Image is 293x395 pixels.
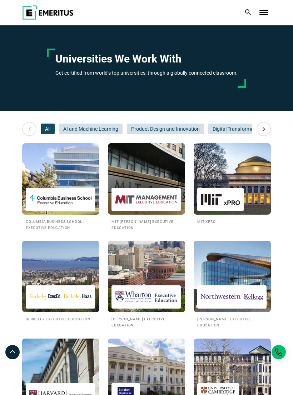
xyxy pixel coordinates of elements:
a: Universities We Work With Berkeley Executive Education Berkeley Executive Education [22,241,99,322]
img: Universities We Work With [194,241,271,312]
button: Digital Transformation [208,124,267,134]
button: Toggle Menu [259,10,268,15]
h1: Universities We Work With [55,52,238,66]
h2: [PERSON_NAME] Executive Education [111,316,182,328]
img: Columbia Business School Executive Education [29,191,91,207]
img: Universities We Work With [22,143,99,215]
img: Universities We Work With [22,241,99,312]
h2: MIT xPRO [197,218,267,224]
img: Kellogg Executive Education [201,289,263,305]
h3: Get certified from world’s top universities, through a globally connected classroom. [55,69,238,77]
img: Universities We Work With [108,241,185,312]
img: MIT Sloan Executive Education [115,191,177,207]
img: MIT xPRO [201,191,240,207]
a: Universities We Work With Wharton Executive Education [PERSON_NAME] Executive Education [108,241,185,328]
button: All [41,124,55,134]
a: Universities We Work With Kellogg Executive Education [PERSON_NAME] Executive Education [194,241,271,328]
button: AI and Machine Learning [59,124,123,134]
h2: [PERSON_NAME] Executive Education [197,316,267,328]
img: Universities We Work With [194,143,271,215]
img: Wharton Executive Education [115,289,177,305]
button: Product Design and Innovation [127,124,204,134]
h2: Berkeley Executive Education [26,316,96,322]
h2: MIT [PERSON_NAME] Executive Education [111,218,182,230]
a: Universities We Work With Columbia Business School Executive Education Columbia Business School E... [22,143,99,230]
img: Berkeley Executive Education [29,289,91,305]
a: Universities We Work With MIT xPRO MIT xPRO [194,143,271,224]
img: Universities We Work With [108,143,185,215]
h2: Columbia Business School Executive Education [26,218,96,230]
a: Universities We Work With MIT Sloan Executive Education MIT [PERSON_NAME] Executive Education [108,143,185,230]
